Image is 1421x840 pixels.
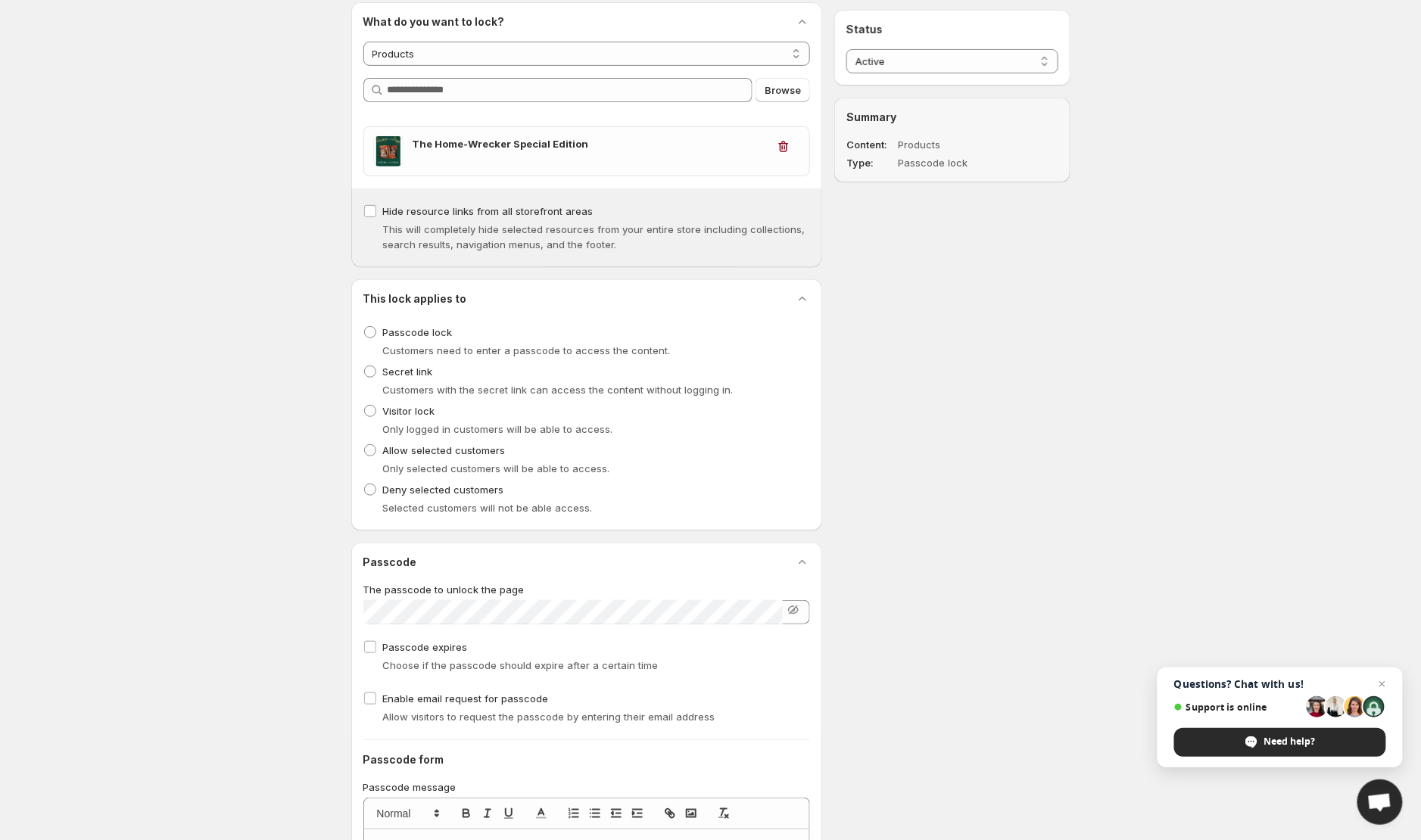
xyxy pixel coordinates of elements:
h2: Passcode [363,555,417,570]
h2: This lock applies to [363,291,467,306]
div: Open chat [1357,779,1403,825]
span: Close chat [1373,675,1391,693]
span: Secret link [383,366,433,378]
dt: Type : [846,155,895,170]
span: Enable email request for passcode [383,692,549,705]
dd: Products [898,137,1014,152]
span: Visitor lock [383,405,435,417]
h2: Summary [846,110,1058,125]
h3: The Home-Wrecker Special Edition [413,136,768,151]
span: Passcode expires [383,641,468,653]
span: Only logged in customers will be able to access. [383,423,613,435]
span: Choose if the passcode should expire after a certain time [383,659,659,671]
span: Customers with the secret link can access the content without logging in. [383,384,734,396]
span: Support is online [1174,702,1301,713]
span: Allow selected customers [383,444,506,456]
span: Hide resource links from all storefront areas [383,205,594,217]
span: Selected customers will not be able access. [383,502,593,514]
span: Only selected customers will be able to access. [383,462,610,474]
h2: Passcode form [363,752,811,767]
button: Browse [756,78,810,102]
span: The passcode to unlock the page [363,583,525,596]
span: Customers need to enter a passcode to access the content. [383,344,671,356]
h2: What do you want to lock? [363,14,505,30]
span: Deny selected customers [383,484,504,496]
span: Browse [765,82,801,98]
p: Passcode message [363,779,811,795]
dt: Content : [846,137,895,152]
span: This will completely hide selected resources from your entire store including collections, search... [383,223,806,250]
span: Passcode lock [383,326,453,338]
span: Allow visitors to request the passcode by entering their email address [383,711,715,723]
h2: Status [846,22,1058,37]
span: Questions? Chat with us! [1174,678,1386,690]
span: Need help? [1264,735,1316,748]
div: Need help? [1174,728,1386,757]
dd: Passcode lock [898,155,1014,170]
